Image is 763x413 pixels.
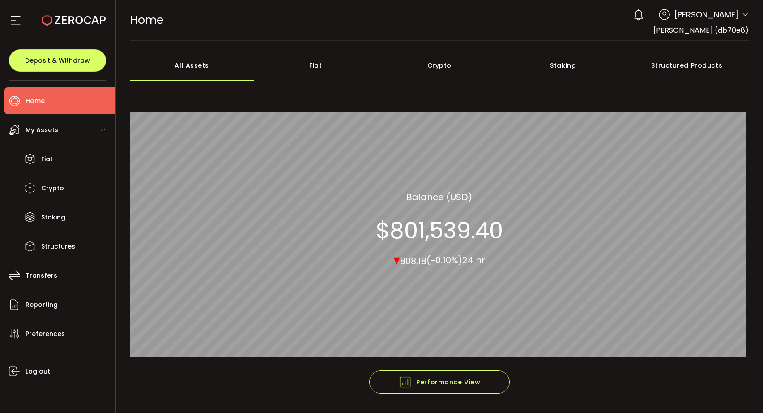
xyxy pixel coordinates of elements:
span: Transfers [26,269,57,282]
span: Home [130,12,163,28]
span: Performance View [398,375,480,389]
iframe: Chat Widget [718,370,763,413]
div: Fiat [254,50,378,81]
span: Preferences [26,327,65,340]
span: ▾ [393,250,400,269]
section: $801,539.40 [376,217,503,244]
span: (-0.10%) [426,254,462,267]
button: Deposit & Withdraw [9,49,106,72]
button: Performance View [369,370,510,394]
span: Deposit & Withdraw [25,57,90,64]
span: [PERSON_NAME] [674,9,739,21]
span: Crypto [41,182,64,195]
div: All Assets [130,50,254,81]
span: Structures [41,240,75,253]
span: 808.18 [400,254,426,267]
div: Staking [501,50,625,81]
span: 24 hr [462,254,485,267]
section: Balance (USD) [406,190,472,203]
span: Log out [26,365,50,378]
div: Structured Products [625,50,749,81]
span: Reporting [26,298,58,311]
span: Fiat [41,153,53,166]
span: [PERSON_NAME] (db70e8) [653,25,749,35]
span: My Assets [26,124,58,137]
span: Home [26,95,45,108]
span: Staking [41,211,65,224]
div: Crypto [378,50,502,81]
